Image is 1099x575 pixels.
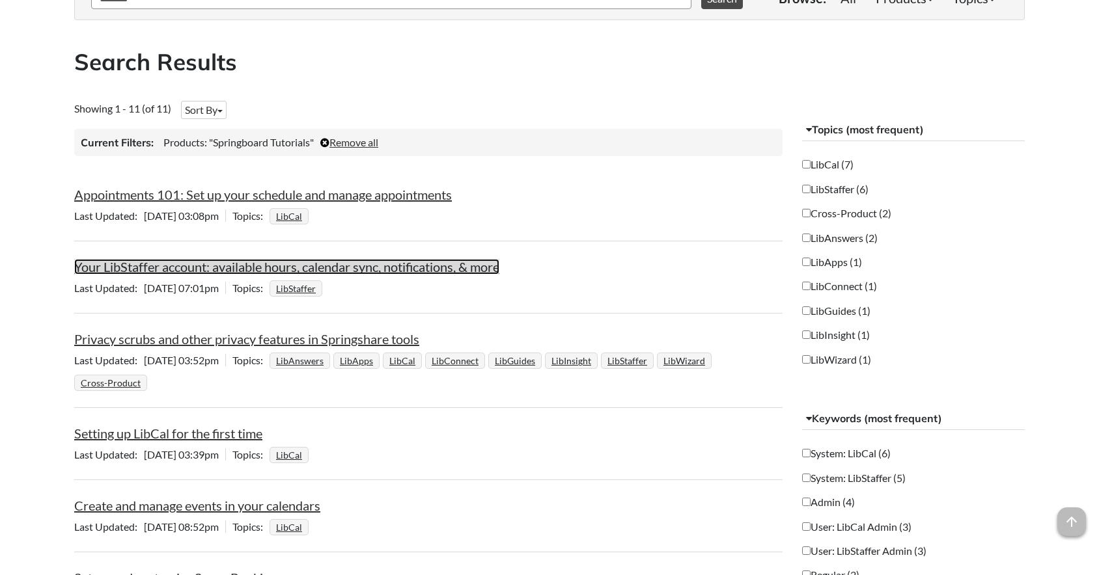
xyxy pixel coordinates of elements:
span: [DATE] 03:52pm [74,354,225,366]
span: Last Updated [74,520,144,533]
input: LibInsight (1) [802,330,811,339]
input: Cross-Product (2) [802,209,811,217]
a: Privacy scrubs and other privacy features in Springshare tools [74,331,419,347]
span: Topics [232,354,270,366]
a: LibGuides [493,351,537,370]
span: "Springboard Tutorials" [209,136,314,148]
a: Appointments 101: Set up your schedule and manage appointments [74,187,452,202]
span: [DATE] 08:52pm [74,520,225,533]
a: LibStaffer [274,279,318,298]
a: LibAnswers [274,351,326,370]
input: LibGuides (1) [802,306,811,315]
ul: Topics [74,354,715,388]
h2: Search Results [74,46,1025,78]
button: Sort By [181,101,227,119]
span: Topics [232,520,270,533]
label: LibWizard (1) [802,353,871,367]
span: Showing 1 - 11 (of 11) [74,102,171,114]
label: System: LibStaffer (5) [802,471,906,485]
a: LibApps [338,351,375,370]
button: Keywords (most frequent) [802,407,1025,431]
ul: Topics [270,209,312,222]
span: Products: [163,136,207,148]
a: LibStaffer [605,351,649,370]
span: Last Updated [74,448,144,461]
a: LibInsight [549,351,593,370]
input: LibWizard (1) [802,355,811,364]
h3: Current Filters [81,135,154,150]
label: User: LibStaffer Admin (3) [802,544,926,558]
span: Topics [232,282,270,294]
a: LibCal [274,518,304,537]
label: Cross-Product (2) [802,206,891,221]
ul: Topics [270,282,326,294]
a: Remove all [320,136,378,148]
input: LibCal (7) [802,160,811,168]
label: Admin (4) [802,495,855,509]
label: LibCal (7) [802,157,854,172]
label: LibApps (1) [802,255,862,269]
a: Setting up LibCal for the first time [74,425,262,441]
label: LibGuides (1) [802,304,870,318]
a: Your LibStaffer account: available hours, calendar sync, notifications, & more [74,259,499,274]
a: LibCal [274,446,304,464]
input: User: LibStaffer Admin (3) [802,546,811,555]
a: LibWizard [661,351,707,370]
span: Topics [232,448,270,461]
span: Last Updated [74,354,144,366]
span: Last Updated [74,209,144,222]
input: LibApps (1) [802,258,811,266]
label: System: LibCal (6) [802,446,891,461]
input: System: LibStaffer (5) [802,474,811,482]
input: Admin (4) [802,498,811,506]
input: LibConnect (1) [802,282,811,290]
label: User: LibCal Admin (3) [802,520,911,534]
span: [DATE] 03:39pm [74,448,225,461]
a: LibCal [387,351,417,370]
input: User: LibCal Admin (3) [802,522,811,531]
a: Create and manage events in your calendars [74,498,320,513]
span: [DATE] 03:08pm [74,209,225,222]
a: Cross-Product [79,373,143,392]
input: System: LibCal (6) [802,449,811,457]
ul: Topics [270,448,312,461]
input: LibStaffer (6) [802,185,811,193]
span: Last Updated [74,282,144,294]
span: Topics [232,209,270,222]
span: [DATE] 07:01pm [74,282,225,294]
label: LibConnect (1) [802,279,877,293]
label: LibInsight (1) [802,328,870,342]
label: LibAnswers (2) [802,231,878,245]
button: Topics (most frequent) [802,118,1025,142]
a: LibConnect [430,351,480,370]
input: LibAnswers (2) [802,234,811,242]
ul: Topics [270,520,312,533]
span: arrow_upward [1057,507,1086,536]
a: arrow_upward [1057,509,1086,524]
a: LibCal [274,207,304,226]
label: LibStaffer (6) [802,182,869,196]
